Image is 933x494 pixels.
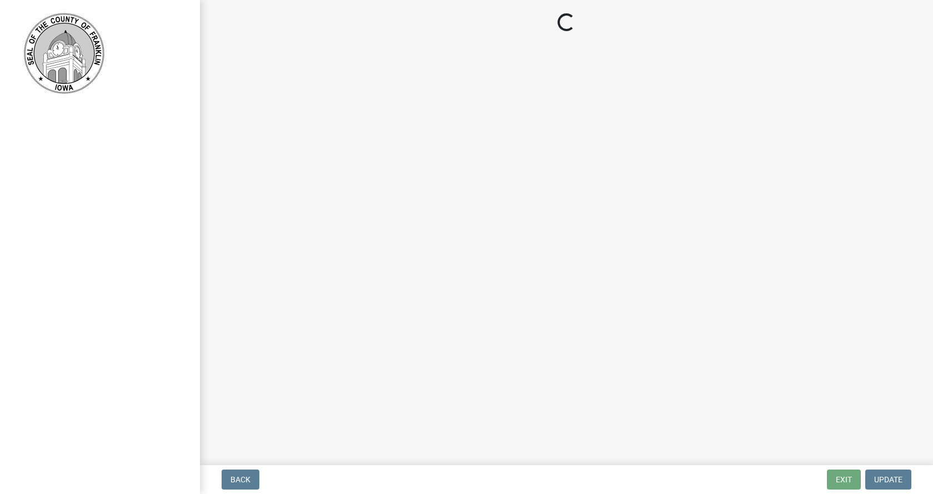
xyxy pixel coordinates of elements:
img: Franklin County, Iowa [22,12,106,95]
span: Update [874,475,902,484]
button: Exit [827,470,861,490]
span: Back [230,475,250,484]
button: Back [222,470,259,490]
button: Update [865,470,911,490]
